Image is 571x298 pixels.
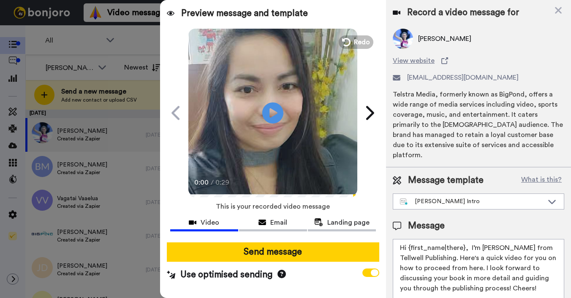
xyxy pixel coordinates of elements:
[519,174,564,187] button: What is this?
[216,197,330,216] span: This is your recorded video message
[194,177,209,188] span: 0:00
[407,72,519,83] span: [EMAIL_ADDRESS][DOMAIN_NAME]
[215,177,230,188] span: 0:29
[393,89,564,160] div: Telstra Media, formerly known as BigPond, offers a wide range of media services including video, ...
[270,217,287,228] span: Email
[393,56,435,66] span: View website
[327,217,370,228] span: Landing page
[201,217,219,228] span: Video
[400,197,544,206] div: [PERSON_NAME] Intro
[211,177,214,188] span: /
[393,56,564,66] a: View website
[400,199,408,205] img: nextgen-template.svg
[167,242,379,262] button: Send message
[408,174,484,187] span: Message template
[180,268,272,281] span: Use optimised sending
[408,220,445,232] span: Message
